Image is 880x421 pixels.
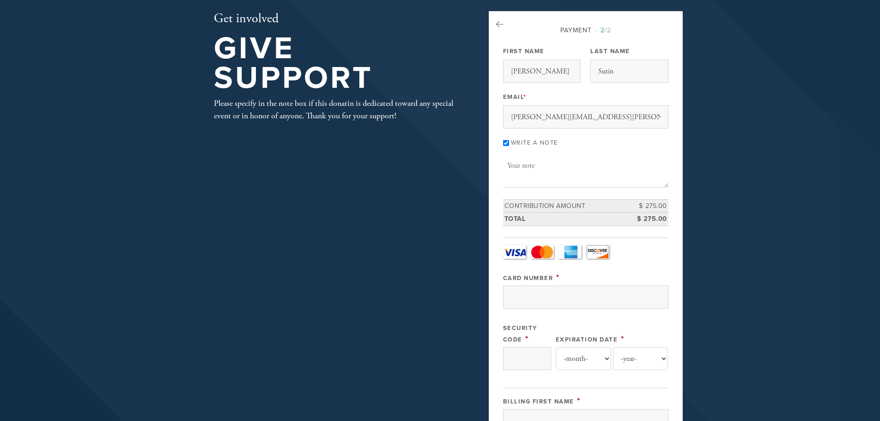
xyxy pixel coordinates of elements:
span: /2 [595,26,611,34]
label: Security Code [503,324,537,343]
span: This field is required. [523,93,527,101]
td: $ 275.00 [627,213,668,226]
label: Last Name [590,47,630,55]
a: MasterCard [531,245,554,259]
a: Visa [503,245,526,259]
label: Card Number [503,275,553,282]
label: First Name [503,47,545,55]
td: $ 275.00 [627,199,668,213]
select: Expiration Date month [556,347,611,370]
a: Discover [586,245,609,259]
td: Contribution Amount [503,199,627,213]
div: Please specify in the note box if this donatin is dedicated toward any special event or in honor ... [214,97,459,122]
span: 2 [601,26,605,34]
label: Billing First Name [503,398,574,405]
span: This field is required. [621,334,625,344]
div: Payment [503,25,668,35]
span: This field is required. [577,396,581,406]
span: This field is required. [556,272,560,282]
label: Expiration Date [556,336,618,343]
label: Email [503,93,527,101]
span: This field is required. [525,334,529,344]
label: Write a note [511,139,558,146]
h2: Get involved [214,11,459,27]
select: Expiration Date year [613,347,668,370]
td: Total [503,213,627,226]
h1: Give Support [214,34,459,93]
a: Amex [558,245,582,259]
